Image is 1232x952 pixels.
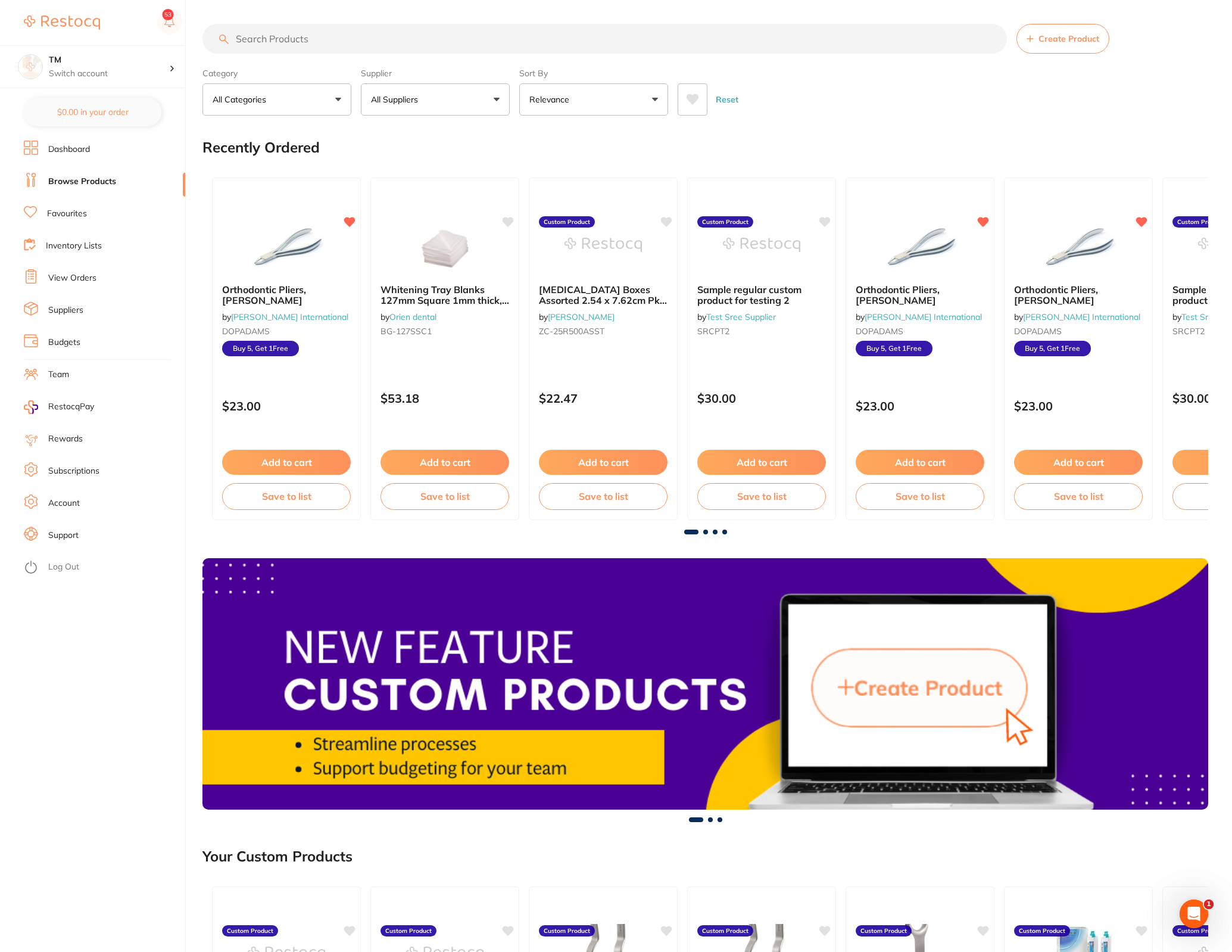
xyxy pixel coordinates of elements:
[1180,900,1208,928] iframe: Intercom live chat
[24,9,100,36] a: Restocq Logo
[48,176,116,188] a: Browse Products
[222,925,278,937] label: Custom Product
[47,208,87,220] a: Favourites
[380,312,436,322] span: by
[202,139,320,156] h2: Recently Ordered
[202,848,353,865] h2: Your Custom Products
[856,483,984,509] button: Save to list
[202,558,1208,810] img: Browse Products
[222,284,351,306] b: Orthodontic Pliers, Adams
[519,68,668,79] label: Sort By
[202,68,351,79] label: Category
[48,530,79,542] a: Support
[222,399,351,413] p: $23.00
[856,284,984,306] b: Orthodontic Pliers, Adams
[48,465,99,477] a: Subscriptions
[529,94,574,105] p: Relevance
[1040,215,1117,275] img: Orthodontic Pliers, Adams
[222,483,351,509] button: Save to list
[48,337,80,349] a: Budgets
[712,83,742,116] button: Reset
[24,15,100,30] img: Restocq Logo
[1204,900,1214,909] span: 1
[697,483,826,509] button: Save to list
[380,925,436,937] label: Custom Product
[380,450,509,475] button: Add to cart
[564,215,642,275] img: Retainer Boxes Assorted 2.54 x 7.62cm Pk of 12
[380,284,509,306] b: Whitening Tray Blanks 127mm Square 1mm thick, Pack of 10
[865,312,982,322] a: [PERSON_NAME] International
[881,215,959,275] img: Orthodontic Pliers, Adams
[48,561,79,573] a: Log Out
[48,497,80,509] a: Account
[213,94,271,105] p: All Categories
[361,83,510,116] button: All Suppliers
[48,272,96,284] a: View Orders
[697,284,826,306] b: Sample regular custom product for testing 2
[856,450,984,475] button: Add to cart
[697,312,776,322] span: by
[548,312,615,322] a: [PERSON_NAME]
[539,450,668,475] button: Add to cart
[1172,925,1228,937] label: Custom Product
[222,312,348,322] span: by
[380,483,509,509] button: Save to list
[697,216,753,228] label: Custom Product
[539,925,595,937] label: Custom Product
[371,94,423,105] p: All Suppliers
[231,312,348,322] a: [PERSON_NAME] International
[1014,450,1143,475] button: Add to cart
[48,401,94,413] span: RestocqPay
[706,312,776,322] a: Test Sree Supplier
[539,284,668,306] b: Retainer Boxes Assorted 2.54 x 7.62cm Pk of 12
[380,326,509,336] small: BG-127SSC1
[856,925,912,937] label: Custom Product
[48,433,83,445] a: Rewards
[222,326,351,336] small: DOPADAMS
[697,450,826,475] button: Add to cart
[1016,24,1109,54] button: Create Product
[1014,483,1143,509] button: Save to list
[1014,399,1143,413] p: $23.00
[49,68,169,80] p: Switch account
[48,144,90,155] a: Dashboard
[24,98,161,126] button: $0.00 in your order
[1014,925,1070,937] label: Custom Product
[1172,216,1228,228] label: Custom Product
[539,483,668,509] button: Save to list
[48,304,83,316] a: Suppliers
[46,240,102,252] a: Inventory Lists
[222,450,351,475] button: Add to cart
[539,216,595,228] label: Custom Product
[18,55,42,79] img: TM
[24,400,38,414] img: RestocqPay
[697,391,826,405] p: $30.00
[361,68,510,79] label: Supplier
[697,326,826,336] small: SRCPT2
[1023,312,1140,322] a: [PERSON_NAME] International
[24,558,182,577] button: Log Out
[1014,284,1143,306] b: Orthodontic Pliers, Adams
[539,326,668,336] small: ZC-25R500ASST
[1014,341,1091,356] span: Buy 5, Get 1 Free
[1038,34,1099,43] span: Create Product
[856,326,984,336] small: DOPADAMS
[24,400,94,414] a: RestocqPay
[856,341,932,356] span: Buy 5, Get 1 Free
[1014,326,1143,336] small: DOPADAMS
[380,391,509,405] p: $53.18
[389,312,436,322] a: Orien dental
[202,24,1007,54] input: Search Products
[723,215,800,275] img: Sample regular custom product for testing 2
[539,391,668,405] p: $22.47
[539,312,615,322] span: by
[49,54,169,66] h4: TM
[1014,312,1140,322] span: by
[519,83,668,116] button: Relevance
[222,341,299,356] span: Buy 5, Get 1 Free
[48,369,69,381] a: Team
[697,925,753,937] label: Custom Product
[856,399,984,413] p: $23.00
[406,215,484,275] img: Whitening Tray Blanks 127mm Square 1mm thick, Pack of 10
[202,83,351,116] button: All Categories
